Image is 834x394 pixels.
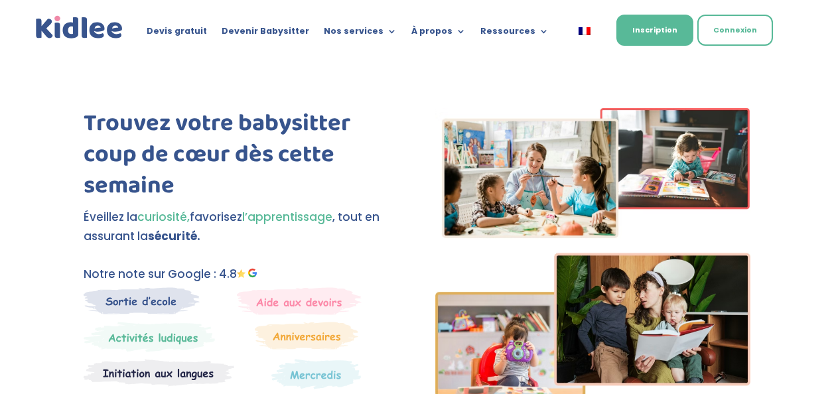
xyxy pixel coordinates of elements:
[579,27,591,35] img: Français
[84,287,200,314] img: Sortie decole
[84,108,399,208] h1: Trouvez votre babysitter coup de cœur dès cette semaine
[33,13,125,42] img: logo_kidlee_bleu
[324,27,397,41] a: Nos services
[84,265,399,284] p: Notre note sur Google : 4.8
[255,322,358,350] img: Anniversaire
[84,208,399,246] p: Éveillez la favorisez , tout en assurant la
[147,27,207,41] a: Devis gratuit
[84,322,215,352] img: Mercredi
[84,359,234,387] img: Atelier thematique
[237,287,362,315] img: weekends
[411,27,466,41] a: À propos
[242,209,332,225] span: l’apprentissage
[616,15,693,46] a: Inscription
[222,27,309,41] a: Devenir Babysitter
[33,13,125,42] a: Kidlee Logo
[697,15,773,46] a: Connexion
[148,228,200,244] strong: sécurité.
[271,359,361,389] img: Thematique
[480,27,549,41] a: Ressources
[137,209,190,225] span: curiosité,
